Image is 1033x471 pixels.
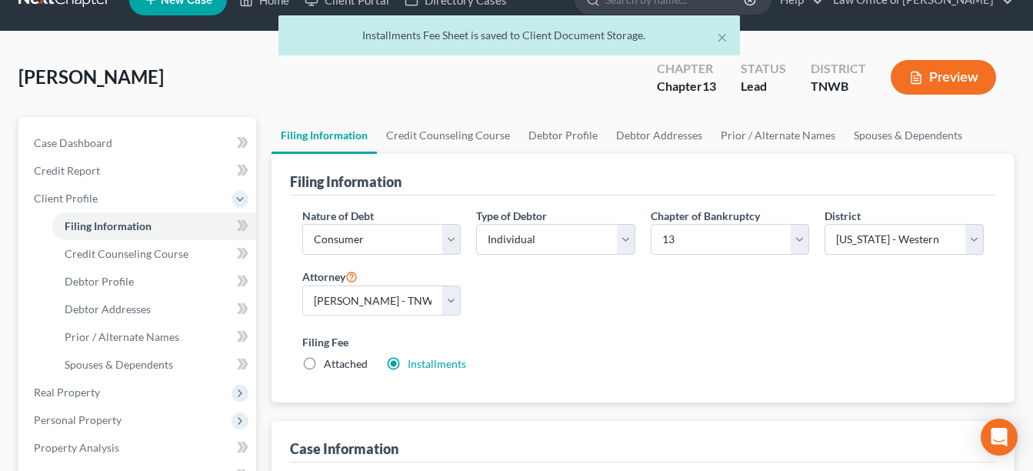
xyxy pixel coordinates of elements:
a: Credit Report [22,157,256,185]
div: TNWB [811,78,866,95]
a: Case Dashboard [22,129,256,157]
label: Filing Fee [302,334,984,350]
div: Case Information [290,439,398,458]
a: Debtor Profile [519,117,607,154]
label: Type of Debtor [476,208,547,224]
div: Status [741,60,786,78]
a: Credit Counseling Course [52,240,256,268]
span: Prior / Alternate Names [65,330,179,343]
span: 13 [702,78,716,93]
a: Filing Information [272,117,377,154]
a: Debtor Profile [52,268,256,296]
a: Prior / Alternate Names [52,323,256,351]
span: Client Profile [34,192,98,205]
div: Chapter [657,78,716,95]
a: Installments [408,357,466,370]
a: Debtor Addresses [607,117,711,154]
span: Credit Report [34,164,100,177]
span: Case Dashboard [34,136,112,149]
a: Filing Information [52,212,256,240]
span: Personal Property [34,413,122,426]
label: District [825,208,861,224]
a: Prior / Alternate Names [711,117,845,154]
span: Attached [324,357,368,370]
div: Filing Information [290,172,402,191]
span: Debtor Addresses [65,302,151,316]
span: Property Analysis [34,441,119,454]
a: Property Analysis [22,434,256,462]
span: Spouses & Dependents [65,358,173,371]
span: Real Property [34,386,100,399]
label: Attorney [302,267,358,286]
a: Credit Counseling Course [377,117,519,154]
span: Filing Information [65,219,152,232]
span: Debtor Profile [65,275,134,288]
div: Lead [741,78,786,95]
a: Spouses & Dependents [52,351,256,379]
label: Chapter of Bankruptcy [651,208,760,224]
div: Open Intercom Messenger [981,419,1018,456]
a: Spouses & Dependents [845,117,971,154]
div: Chapter [657,60,716,78]
span: [PERSON_NAME] [18,65,164,88]
div: Installments Fee Sheet is saved to Client Document Storage. [291,28,728,43]
label: Nature of Debt [302,208,374,224]
a: Debtor Addresses [52,296,256,323]
button: Preview [891,60,996,95]
button: × [717,28,728,46]
div: District [811,60,866,78]
span: Credit Counseling Course [65,247,188,260]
